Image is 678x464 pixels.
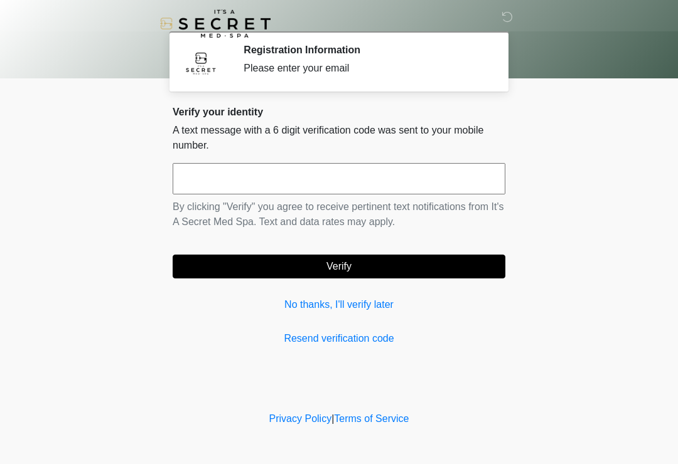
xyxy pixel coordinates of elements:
a: Terms of Service [334,413,409,424]
h2: Verify your identity [173,106,505,118]
a: Privacy Policy [269,413,332,424]
a: Resend verification code [173,331,505,346]
h2: Registration Information [244,44,487,56]
div: Please enter your email [244,61,487,76]
p: A text message with a 6 digit verification code was sent to your mobile number. [173,123,505,153]
img: Agent Avatar [182,44,220,82]
a: | [331,413,334,424]
a: No thanks, I'll verify later [173,297,505,312]
button: Verify [173,255,505,278]
p: By clicking "Verify" you agree to receive pertinent text notifications from It's A Secret Med Spa... [173,199,505,229]
img: It's A Secret Med Spa Logo [160,9,271,38]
